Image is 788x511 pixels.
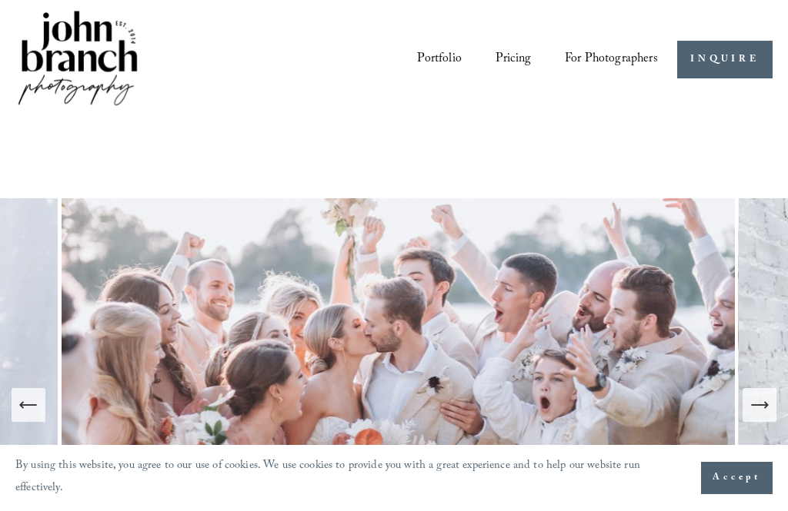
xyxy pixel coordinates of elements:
[677,41,772,78] a: INQUIRE
[701,462,773,494] button: Accept
[713,470,761,486] span: Accept
[417,46,461,73] a: Portfolio
[15,8,140,111] img: John Branch IV Photography
[565,48,658,71] span: For Photographers
[12,388,45,422] button: Previous Slide
[496,46,531,73] a: Pricing
[15,456,686,500] p: By using this website, you agree to our use of cookies. We use cookies to provide you with a grea...
[743,388,776,422] button: Next Slide
[565,46,658,73] a: folder dropdown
